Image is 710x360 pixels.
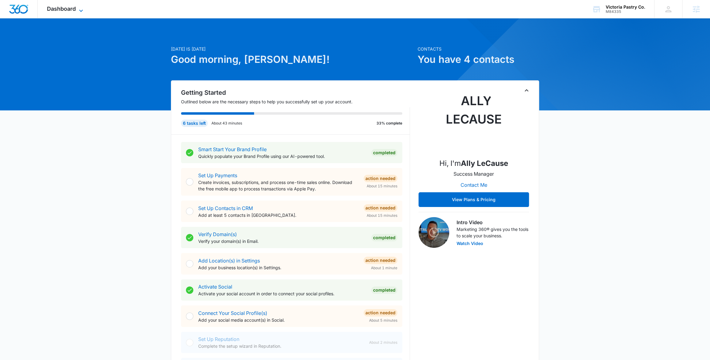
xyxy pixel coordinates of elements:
a: Smart Start Your Brand Profile [198,146,267,152]
div: Completed [371,149,397,156]
a: Activate Social [198,284,232,290]
div: 6 tasks left [181,120,208,127]
span: Dashboard [47,6,76,12]
span: About 15 minutes [367,183,397,189]
div: Completed [371,234,397,241]
div: Action Needed [364,175,397,182]
h2: Getting Started [181,88,410,97]
p: Marketing 360® gives you the tools to scale your business. [457,226,529,239]
p: About 43 minutes [211,121,242,126]
div: Action Needed [364,204,397,212]
p: Create invoices, subscriptions, and process one-time sales online. Download the free mobile app t... [198,179,359,192]
button: Contact Me [454,178,493,192]
p: Add at least 5 contacts in [GEOGRAPHIC_DATA]. [198,212,359,218]
button: Toggle Collapse [523,87,530,94]
div: account id [606,10,645,14]
a: Verify Domain(s) [198,231,237,237]
p: Verify your domain(s) in Email. [198,238,366,244]
strong: Ally LeCause [461,159,508,168]
a: Set Up Contacts in CRM [198,205,253,211]
p: Success Manager [453,170,494,178]
p: Complete the setup wizard in Reputation. [198,343,364,349]
span: About 5 minutes [369,318,397,323]
img: Intro Video [419,217,449,248]
p: Add your social media account(s) in Social. [198,317,359,323]
div: Action Needed [364,309,397,316]
span: About 2 minutes [369,340,397,345]
div: account name [606,5,645,10]
button: Watch Video [457,241,483,246]
div: Action Needed [364,257,397,264]
img: Ally LeCause [443,92,504,153]
p: 33% complete [376,121,402,126]
button: View Plans & Pricing [419,192,529,207]
p: Outlined below are the necessary steps to help you successfully set up your account. [181,98,410,105]
a: Connect Your Social Profile(s) [198,310,267,316]
p: Add your business location(s) in Settings. [198,264,359,271]
a: Set Up Payments [198,172,237,178]
p: Contacts [418,46,539,52]
h1: Good morning, [PERSON_NAME]! [171,52,414,67]
p: Quickly populate your Brand Profile using our AI-powered tool. [198,153,366,159]
h1: You have 4 contacts [418,52,539,67]
a: Add Location(s) in Settings [198,258,260,264]
p: [DATE] is [DATE] [171,46,414,52]
p: Hi, I'm [439,158,508,169]
div: Completed [371,286,397,294]
span: About 15 minutes [367,213,397,218]
h3: Intro Video [457,219,529,226]
p: Activate your social account in order to connect your social profiles. [198,290,366,297]
span: About 1 minute [371,265,397,271]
